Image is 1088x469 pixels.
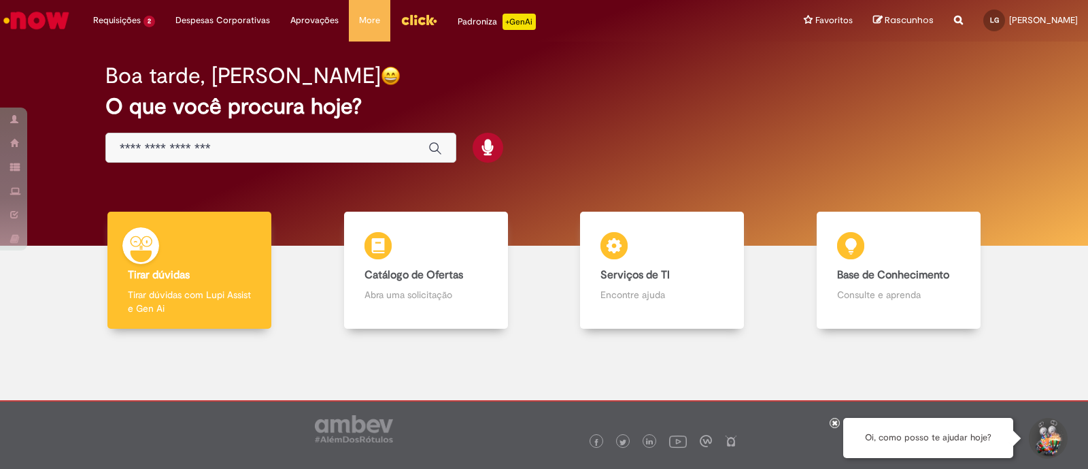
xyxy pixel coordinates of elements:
[725,435,737,447] img: logo_footer_naosei.png
[600,268,670,282] b: Serviços de TI
[308,212,545,329] a: Catálogo de Ofertas Abra uma solicitação
[593,439,600,446] img: logo_footer_facebook.png
[315,415,393,442] img: logo_footer_ambev_rotulo_gray.png
[1,7,71,34] img: ServiceNow
[458,14,536,30] div: Padroniza
[143,16,155,27] span: 2
[128,268,190,282] b: Tirar dúvidas
[873,14,934,27] a: Rascunhos
[646,438,653,447] img: logo_footer_linkedin.png
[290,14,339,27] span: Aprovações
[619,439,626,446] img: logo_footer_twitter.png
[105,64,381,88] h2: Boa tarde, [PERSON_NAME]
[843,418,1013,458] div: Oi, como posso te ajudar hoje?
[503,14,536,30] p: +GenAi
[700,435,712,447] img: logo_footer_workplace.png
[175,14,270,27] span: Despesas Corporativas
[837,288,960,302] p: Consulte e aprenda
[837,268,949,282] b: Base de Conhecimento
[381,66,401,86] img: happy-face.png
[128,288,251,315] p: Tirar dúvidas com Lupi Assist e Gen Ai
[1027,418,1068,459] button: Iniciar Conversa de Suporte
[364,288,488,302] p: Abra uma solicitação
[600,288,724,302] p: Encontre ajuda
[93,14,141,27] span: Requisições
[990,16,999,25] span: LG
[815,14,853,27] span: Favoritos
[401,10,437,30] img: click_logo_yellow_360x200.png
[669,432,687,450] img: logo_footer_youtube.png
[71,212,308,329] a: Tirar dúvidas Tirar dúvidas com Lupi Assist e Gen Ai
[359,14,380,27] span: More
[885,14,934,27] span: Rascunhos
[544,212,781,329] a: Serviços de TI Encontre ajuda
[105,95,983,118] h2: O que você procura hoje?
[781,212,1017,329] a: Base de Conhecimento Consulte e aprenda
[1009,14,1078,26] span: [PERSON_NAME]
[364,268,463,282] b: Catálogo de Ofertas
